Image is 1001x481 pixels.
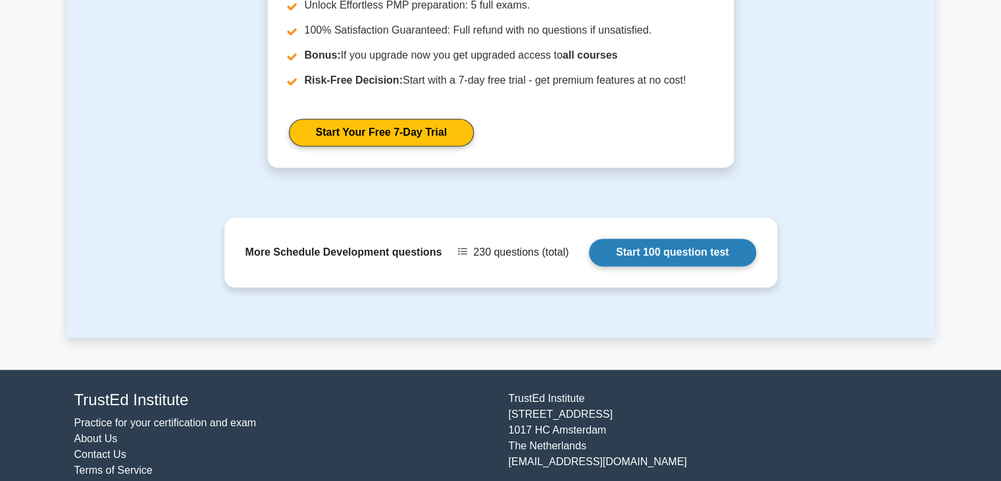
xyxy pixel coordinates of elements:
a: Terms of Service [74,465,153,476]
a: Contact Us [74,449,126,460]
a: About Us [74,433,118,444]
h4: TrustEd Institute [74,391,493,410]
a: Start Your Free 7-Day Trial [289,119,474,146]
a: Practice for your certification and exam [74,417,257,428]
a: Start 100 question test [589,239,756,266]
